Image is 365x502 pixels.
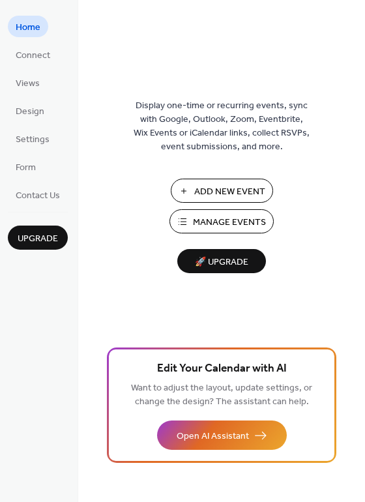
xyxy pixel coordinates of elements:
[157,360,287,378] span: Edit Your Calendar with AI
[16,21,40,35] span: Home
[8,226,68,250] button: Upgrade
[8,44,58,65] a: Connect
[8,128,57,149] a: Settings
[8,184,68,205] a: Contact Us
[16,161,36,175] span: Form
[185,254,258,271] span: 🚀 Upgrade
[194,185,265,199] span: Add New Event
[193,216,266,229] span: Manage Events
[157,421,287,450] button: Open AI Assistant
[16,105,44,119] span: Design
[16,189,60,203] span: Contact Us
[8,100,52,121] a: Design
[171,179,273,203] button: Add New Event
[16,133,50,147] span: Settings
[169,209,274,233] button: Manage Events
[18,232,58,246] span: Upgrade
[131,379,312,411] span: Want to adjust the layout, update settings, or change the design? The assistant can help.
[177,430,249,443] span: Open AI Assistant
[8,72,48,93] a: Views
[8,16,48,37] a: Home
[134,99,310,154] span: Display one-time or recurring events, sync with Google, Outlook, Zoom, Eventbrite, Wix Events or ...
[8,156,44,177] a: Form
[177,249,266,273] button: 🚀 Upgrade
[16,77,40,91] span: Views
[16,49,50,63] span: Connect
